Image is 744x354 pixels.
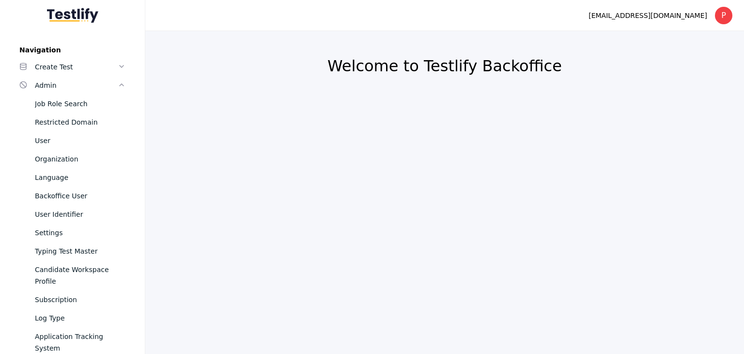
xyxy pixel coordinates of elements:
[12,131,133,150] a: User
[35,331,125,354] div: Application Tracking System
[35,172,125,183] div: Language
[35,135,125,146] div: User
[35,294,125,306] div: Subscription
[12,224,133,242] a: Settings
[35,61,118,73] div: Create Test
[47,8,98,23] img: Testlify - Backoffice
[589,10,707,21] div: [EMAIL_ADDRESS][DOMAIN_NAME]
[35,98,125,110] div: Job Role Search
[12,260,133,290] a: Candidate Workspace Profile
[12,95,133,113] a: Job Role Search
[12,150,133,168] a: Organization
[35,209,125,220] div: User Identifier
[12,290,133,309] a: Subscription
[35,116,125,128] div: Restricted Domain
[35,227,125,239] div: Settings
[35,80,118,91] div: Admin
[12,205,133,224] a: User Identifier
[12,113,133,131] a: Restricted Domain
[35,190,125,202] div: Backoffice User
[169,56,721,76] h2: Welcome to Testlify Backoffice
[12,46,133,54] label: Navigation
[35,312,125,324] div: Log Type
[35,245,125,257] div: Typing Test Master
[35,264,125,287] div: Candidate Workspace Profile
[715,7,732,24] div: P
[35,153,125,165] div: Organization
[12,168,133,187] a: Language
[12,242,133,260] a: Typing Test Master
[12,309,133,327] a: Log Type
[12,187,133,205] a: Backoffice User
